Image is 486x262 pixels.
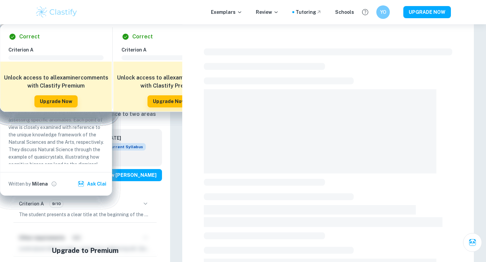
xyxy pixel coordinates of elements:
[117,74,221,90] h6: Unlock access to all examiner comments with Clastify Premium
[105,134,140,142] h6: [DATE]
[52,245,118,256] h5: Upgrade to Premium
[19,211,151,218] p: The student presents a clear title at the beginning of the TOK essay and maintains a sustained fo...
[76,178,109,190] button: Ask Clai
[359,6,371,18] button: Help and Feedback
[105,143,146,151] span: Current Syllabus
[19,200,44,207] h6: Criterion A
[132,33,153,41] h6: Correct
[105,143,146,151] div: This exemplar is based on the current syllabus. Feel free to refer to it for inspiration/ideas wh...
[8,46,109,54] h6: Criterion A
[256,8,279,16] p: Review
[211,8,242,16] p: Exemplars
[34,95,78,107] button: Upgrade Now
[147,95,191,107] button: Upgrade Now
[376,5,390,19] button: YO
[4,74,108,90] h6: Unlock access to all examiner comments with Clastify Premium
[379,8,387,16] h6: YO
[19,33,40,41] h6: Correct
[32,180,48,188] h6: Milena
[403,6,451,18] button: UPGRADE NOW
[122,46,222,54] h6: Criterion A
[8,180,31,188] p: Written by
[78,181,84,187] img: clai.svg
[49,179,59,189] button: View full profile
[98,169,162,181] button: View [PERSON_NAME]
[296,8,322,16] a: Tutoring
[35,5,78,19] img: Clastify logo
[463,233,482,252] button: Ask Clai
[335,8,354,16] a: Schools
[50,201,63,207] span: 9/10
